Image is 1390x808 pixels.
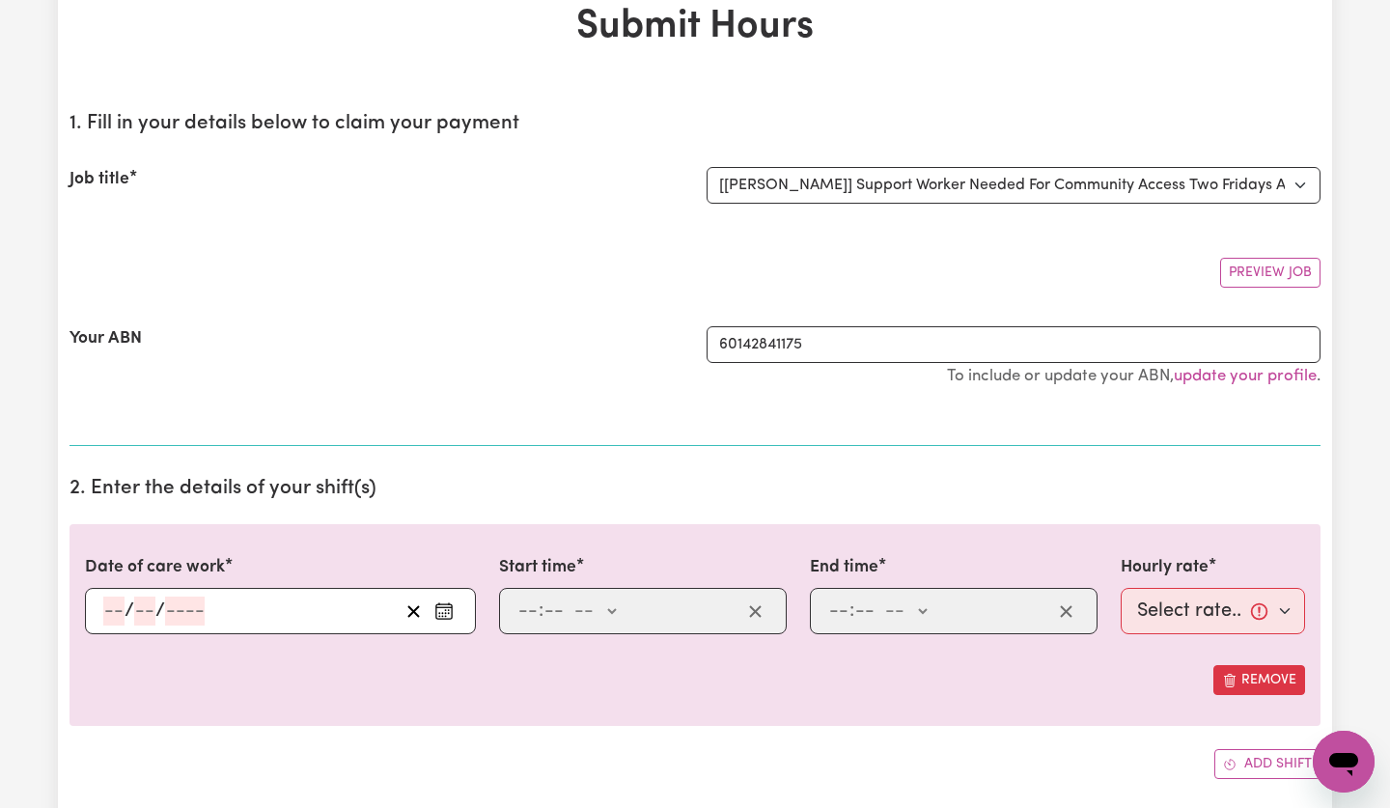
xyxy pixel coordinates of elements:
small: To include or update your ABN, . [947,368,1320,384]
button: Preview Job [1220,258,1320,288]
button: Enter the date of care work [429,597,459,626]
label: End time [810,555,878,580]
button: Clear date [399,597,429,626]
input: -- [517,597,539,626]
label: Your ABN [69,326,142,351]
span: : [849,600,854,622]
iframe: Button to launch messaging window [1313,731,1375,793]
h1: Submit Hours [69,4,1320,50]
label: Job title [69,167,129,192]
input: -- [854,597,876,626]
button: Remove this shift [1213,665,1305,695]
input: -- [134,597,155,626]
h2: 1. Fill in your details below to claim your payment [69,112,1320,136]
h2: 2. Enter the details of your shift(s) [69,477,1320,501]
input: -- [543,597,565,626]
input: -- [103,597,125,626]
a: update your profile [1174,368,1317,384]
label: Start time [499,555,576,580]
input: ---- [165,597,205,626]
label: Date of care work [85,555,225,580]
span: / [125,600,134,622]
input: -- [828,597,849,626]
span: / [155,600,165,622]
label: Hourly rate [1121,555,1209,580]
span: : [539,600,543,622]
button: Add another shift [1214,749,1320,779]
